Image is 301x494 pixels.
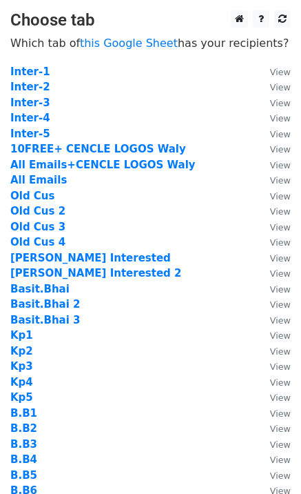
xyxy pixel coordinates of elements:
small: View [270,113,291,123]
a: 10FREE+ CENCLE LOGOS Waly [10,143,186,155]
small: View [270,299,291,310]
strong: Old Cus 3 [10,221,65,233]
a: View [256,438,291,451]
a: View [256,81,291,93]
a: B.B5 [10,469,37,482]
a: View [256,360,291,373]
small: View [270,129,291,139]
a: View [256,190,291,202]
small: View [270,206,291,217]
a: Kp1 [10,329,33,342]
a: View [256,128,291,140]
a: View [256,143,291,155]
small: View [270,222,291,233]
a: Kp4 [10,376,33,388]
small: View [270,160,291,170]
small: View [270,346,291,357]
a: B.B1 [10,407,37,419]
small: View [270,330,291,341]
a: View [256,159,291,171]
a: Inter-3 [10,97,50,109]
small: View [270,408,291,419]
small: View [270,144,291,155]
a: Kp2 [10,345,33,357]
a: View [256,376,291,388]
a: View [256,391,291,404]
a: View [256,298,291,310]
a: Basit.Bhai 3 [10,314,81,326]
a: View [256,252,291,264]
strong: All Emails [10,174,67,186]
a: View [256,329,291,342]
small: View [270,268,291,279]
small: View [270,98,291,108]
a: View [256,174,291,186]
a: Inter-5 [10,128,50,140]
a: this Google Sheet [80,37,178,50]
small: View [270,67,291,77]
small: View [270,175,291,186]
a: View [256,453,291,466]
a: Kp3 [10,360,33,373]
a: Basit.Bhai 2 [10,298,81,310]
a: [PERSON_NAME] Interested [10,252,171,264]
a: B.B2 [10,422,37,435]
a: [PERSON_NAME] Interested 2 [10,267,182,279]
small: View [270,377,291,388]
a: View [256,66,291,78]
small: View [270,424,291,434]
a: Old Cus 2 [10,205,65,217]
a: Kp5 [10,391,33,404]
small: View [270,393,291,403]
a: View [256,267,291,279]
a: Inter-4 [10,112,50,124]
a: View [256,221,291,233]
a: B.B3 [10,438,37,451]
small: View [270,455,291,465]
small: View [270,284,291,295]
a: View [256,283,291,295]
a: View [256,469,291,482]
a: B.B4 [10,453,37,466]
a: View [256,422,291,435]
small: View [270,362,291,372]
h3: Choose tab [10,10,291,30]
small: View [270,237,291,248]
a: Inter-2 [10,81,50,93]
a: Inter-1 [10,66,50,78]
a: View [256,112,291,124]
small: View [270,191,291,201]
small: View [270,315,291,326]
p: Which tab of has your recipients? [10,36,291,50]
a: Old Cus 4 [10,236,65,248]
a: View [256,205,291,217]
a: View [256,314,291,326]
a: Old Cus [10,190,54,202]
a: Basit.Bhai [10,283,70,295]
a: View [256,345,291,357]
small: View [270,439,291,450]
small: View [270,82,291,92]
